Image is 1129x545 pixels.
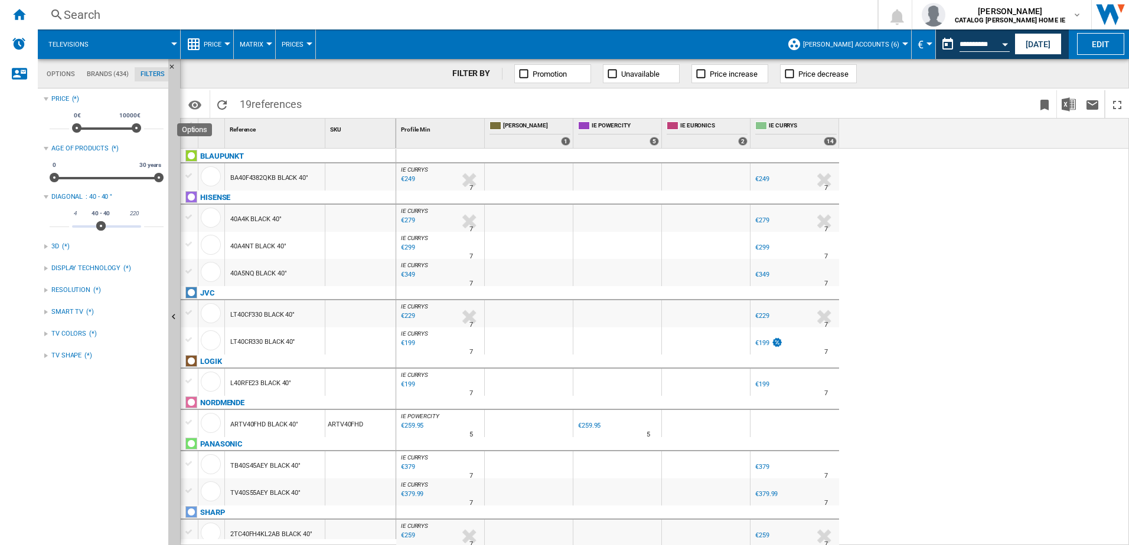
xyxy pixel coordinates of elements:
div: 5 offers sold by IE POWERCITY [650,137,659,146]
span: IE CURRYS [769,122,837,132]
div: Delivery Time : 7 days [824,319,828,331]
div: [PERSON_NAME] 1 offers sold by IE HARVEY NORMAN [487,119,573,148]
span: IE CURRYS [401,166,428,173]
div: €199 [753,337,783,349]
div: Delivery Time : 7 days [824,470,828,482]
div: IE CURRYS 14 offers sold by IE CURRYS [753,119,839,148]
button: [DATE] [1014,33,1062,55]
div: Delivery Time : 5 days [647,429,650,441]
div: Click to filter on that brand [200,437,243,451]
span: Price decrease [798,70,849,78]
span: IE CURRYS [401,262,428,268]
img: promotionV3.png [771,337,783,347]
div: 3D [51,242,59,251]
span: IE CURRYS [401,208,428,214]
div: Delivery Time : 7 days [469,319,473,331]
div: Last updated : Sunday, 26 January 2025 23:00 [399,173,415,185]
md-tab-item: Options [41,67,81,81]
span: IE CURRYS [401,481,428,488]
div: Last updated : Sunday, 26 January 2025 23:00 [399,337,415,349]
span: 220 [128,209,141,218]
div: €229 [753,310,769,322]
div: Click to filter on that brand [200,191,230,205]
div: LT40CR330 BLACK 40'' [230,329,295,356]
span: 40 - 40 [90,209,112,218]
div: Sort None [328,119,396,137]
span: 0 [51,160,58,170]
div: Delivery Time : 7 days [469,346,473,358]
div: Sort None [201,119,224,137]
span: Matrix [240,41,263,48]
div: FILTER BY [452,68,502,80]
span: Price increase [710,70,758,78]
button: Promotion [514,64,591,83]
div: Delivery Time : 7 days [824,388,828,399]
div: LT40CF330 BLACK 40" [230,301,295,329]
span: 30 years [138,160,163,170]
button: Edit [1077,33,1124,55]
div: Price [51,94,69,104]
img: profile.jpg [922,3,945,27]
div: Delivery Time : 7 days [469,388,473,399]
div: Delivery Time : 7 days [469,224,473,235]
div: €259.95 [578,422,601,429]
div: Delivery Time : 7 days [469,182,473,194]
div: €259 [755,531,769,539]
button: Open calendar [994,32,1016,53]
img: alerts-logo.svg [12,37,26,51]
div: 40A4K BLACK 40" [230,206,282,233]
button: Prices [282,29,309,59]
div: Delivery Time : 7 days [469,497,473,509]
div: Last updated : Sunday, 26 January 2025 23:00 [399,488,423,500]
div: €349 [753,269,769,281]
div: €299 [753,242,769,254]
button: Price [204,29,227,59]
div: Last updated : Sunday, 26 January 2025 23:00 [399,242,415,254]
b: CATALOG [PERSON_NAME] HOME IE [955,17,1065,24]
div: DISPLAY TECHNOLOGY [51,264,120,273]
div: Last updated : Sunday, 26 January 2025 23:00 [399,379,415,390]
md-tab-item: Brands (434) [81,67,135,81]
div: This report is based on a date in the past. [936,29,1012,59]
span: [PERSON_NAME] Accounts (6) [803,41,899,48]
div: €279 [753,215,769,226]
span: SKU [330,126,341,133]
span: [PERSON_NAME] [955,5,1065,17]
div: €379 [753,461,769,473]
md-tab-item: Filters [135,67,171,81]
span: 0€ [72,111,83,120]
div: DIAGONAL [51,192,83,202]
div: Delivery Time : 7 days [824,251,828,262]
button: € [918,29,929,59]
span: 4 [72,209,79,218]
button: Unavailable [603,64,680,83]
div: IE EURONICS 2 offers sold by IE EURONICS [664,119,750,148]
div: TV40S55AEY BLACK 40" [230,480,301,507]
span: IE CURRYS [401,372,428,378]
div: Last updated : Sunday, 26 January 2025 23:00 [399,461,415,473]
div: Delivery Time : 5 days [469,429,473,441]
span: Televisions [48,41,89,48]
div: €379.99 [753,488,778,500]
div: IE POWERCITY 5 offers sold by IE POWERCITY [576,119,661,148]
div: €249 [755,175,769,183]
span: 10000€ [118,111,142,120]
span: Profile Min [401,126,430,133]
div: Profile Min Sort None [399,119,484,137]
div: Age of products [51,144,109,153]
span: Reference [230,126,256,133]
div: Search [64,6,847,23]
div: Delivery Time : 7 days [824,278,828,290]
div: : 40 - 40 " [86,192,164,202]
div: €249 [753,173,769,185]
button: Reload [210,90,234,118]
button: md-calendar [936,32,960,56]
div: 14 offers sold by IE CURRYS [824,137,837,146]
div: Delivery Time : 7 days [824,224,828,235]
div: Last updated : Sunday, 26 January 2025 23:00 [399,310,415,322]
button: Hide [168,59,182,80]
div: TV COLORS [51,329,86,339]
div: €199 [753,379,769,390]
div: Price [187,29,227,59]
div: Delivery Time : 7 days [824,346,828,358]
